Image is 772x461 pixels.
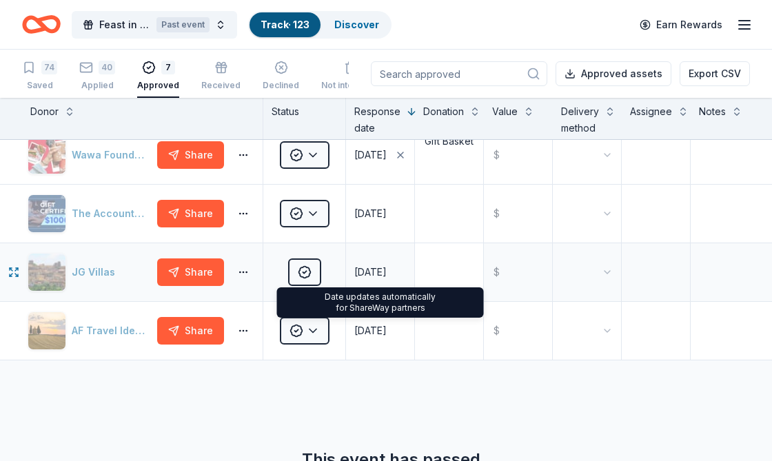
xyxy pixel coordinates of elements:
a: Earn Rewards [631,12,731,37]
button: [DATE] [346,302,414,360]
button: Declined [263,55,299,98]
div: Approved [137,80,179,91]
div: Applied [79,80,115,91]
div: Received [201,80,241,91]
div: 7 [161,61,175,74]
div: Donor [30,103,59,120]
div: Saved [22,80,57,91]
button: Received [201,55,241,98]
button: Share [157,258,224,286]
button: Share [157,141,224,169]
div: Not interested [321,80,380,91]
div: Response date [354,103,400,136]
button: 40Applied [79,55,115,98]
button: Not interested [321,55,380,98]
button: Approved assets [556,61,671,86]
div: Status [263,98,346,139]
div: [DATE] [354,322,387,339]
button: Share [157,317,224,345]
input: Search approved [371,61,547,86]
div: [DATE] [354,205,387,222]
button: [DATE] [346,243,414,301]
div: Value [492,103,518,120]
button: [DATE] [346,126,414,184]
button: Export CSV [680,61,750,86]
textarea: Gift Basket [416,127,482,183]
button: Feast in the Field 2025Past event [72,11,237,39]
span: Feast in the Field 2025 [99,17,151,33]
button: [DATE] [346,185,414,243]
a: Track· 123 [261,19,309,30]
div: Declined [263,80,299,91]
button: 7Approved [137,55,179,98]
button: Track· 123Discover [248,11,392,39]
a: Home [22,8,61,41]
div: [DATE] [354,264,387,280]
div: Past event [156,17,210,32]
div: 40 [99,61,115,74]
div: Donation [423,103,464,120]
button: Share [157,200,224,227]
div: Delivery method [561,103,599,136]
div: [DATE] [354,147,387,163]
button: 74Saved [22,55,57,98]
a: Discover [334,19,379,30]
div: 74 [41,61,57,74]
div: Assignee [630,103,672,120]
div: Notes [699,103,726,120]
div: Date updates automatically for ShareWay partners [277,287,484,318]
